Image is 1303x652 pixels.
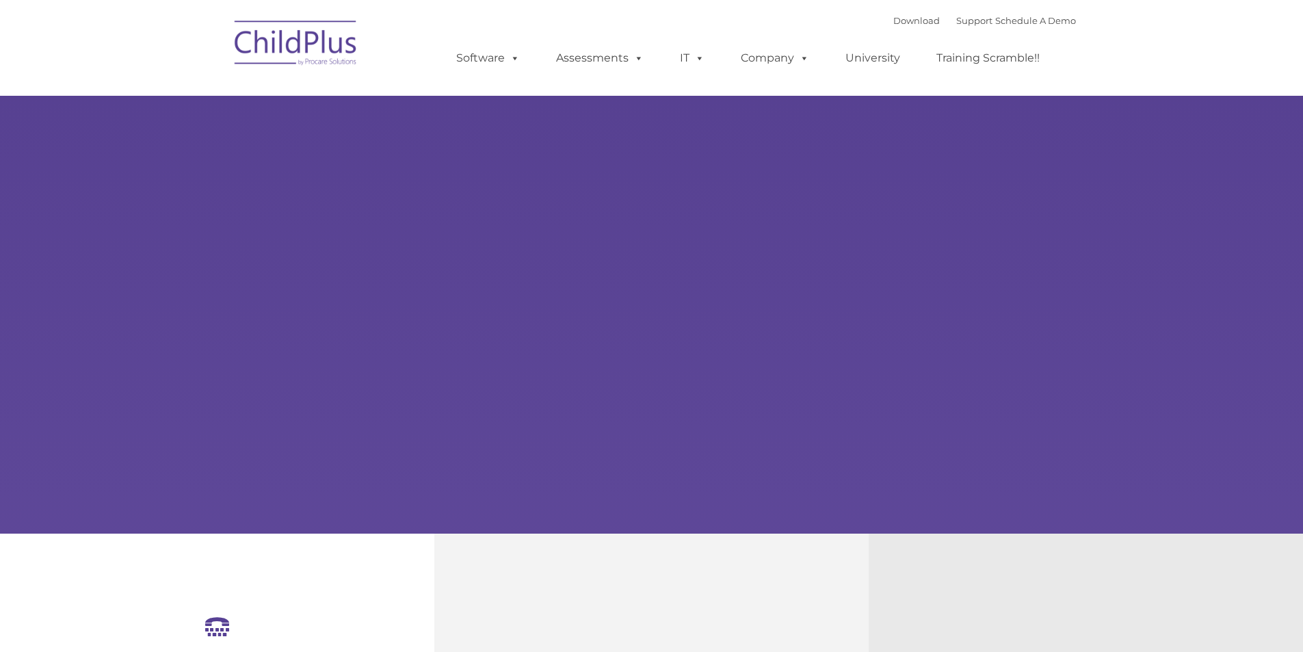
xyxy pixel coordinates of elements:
font: | [893,15,1076,26]
a: Schedule A Demo [995,15,1076,26]
a: University [832,44,914,72]
a: Support [956,15,992,26]
a: IT [666,44,718,72]
a: Training Scramble!! [923,44,1053,72]
a: Download [893,15,940,26]
img: ChildPlus by Procare Solutions [228,11,365,79]
a: Company [727,44,823,72]
a: Assessments [542,44,657,72]
a: Software [443,44,534,72]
